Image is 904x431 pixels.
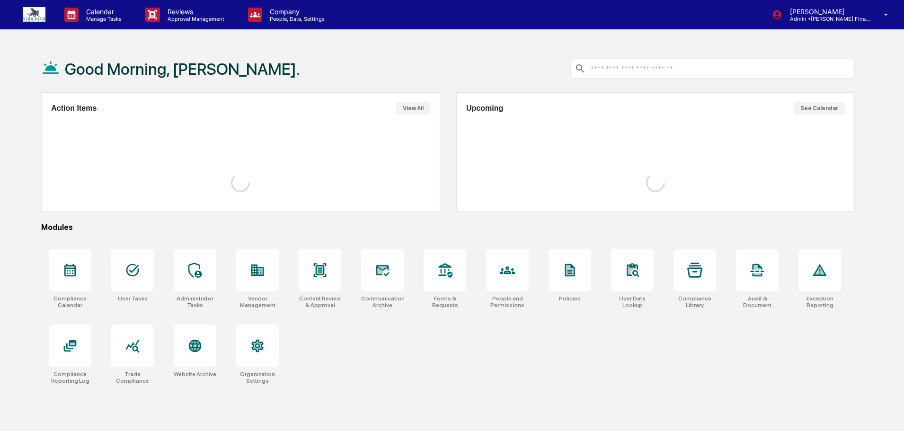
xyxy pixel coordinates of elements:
[118,295,148,302] div: User Tasks
[79,16,126,22] p: Manage Tasks
[262,16,329,22] p: People, Data, Settings
[236,371,279,384] div: Organization Settings
[424,295,466,308] div: Forms & Requests
[466,104,503,113] h2: Upcoming
[41,223,855,232] div: Modules
[160,16,229,22] p: Approval Management
[736,295,779,308] div: Audit & Document Logs
[361,295,404,308] div: Communications Archive
[111,371,154,384] div: Trade Compliance
[299,295,341,308] div: Content Review & Approval
[559,295,581,302] div: Policies
[798,295,841,308] div: Exception Reporting
[49,371,91,384] div: Compliance Reporting Log
[79,8,126,16] p: Calendar
[674,295,716,308] div: Compliance Library
[486,295,529,308] div: People and Permissions
[51,104,97,113] h2: Action Items
[65,60,300,79] h1: Good Morning, [PERSON_NAME].
[794,102,845,114] button: See Calendar
[396,102,430,114] button: View All
[782,16,870,22] p: Admin • [PERSON_NAME] Financial Group
[23,7,45,22] img: logo
[174,295,216,308] div: Administrator Tasks
[262,8,329,16] p: Company
[174,371,216,378] div: Website Archive
[611,295,654,308] div: User Data Lookup
[782,8,870,16] p: [PERSON_NAME]
[160,8,229,16] p: Reviews
[236,295,279,308] div: Vendor Management
[49,295,91,308] div: Compliance Calendar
